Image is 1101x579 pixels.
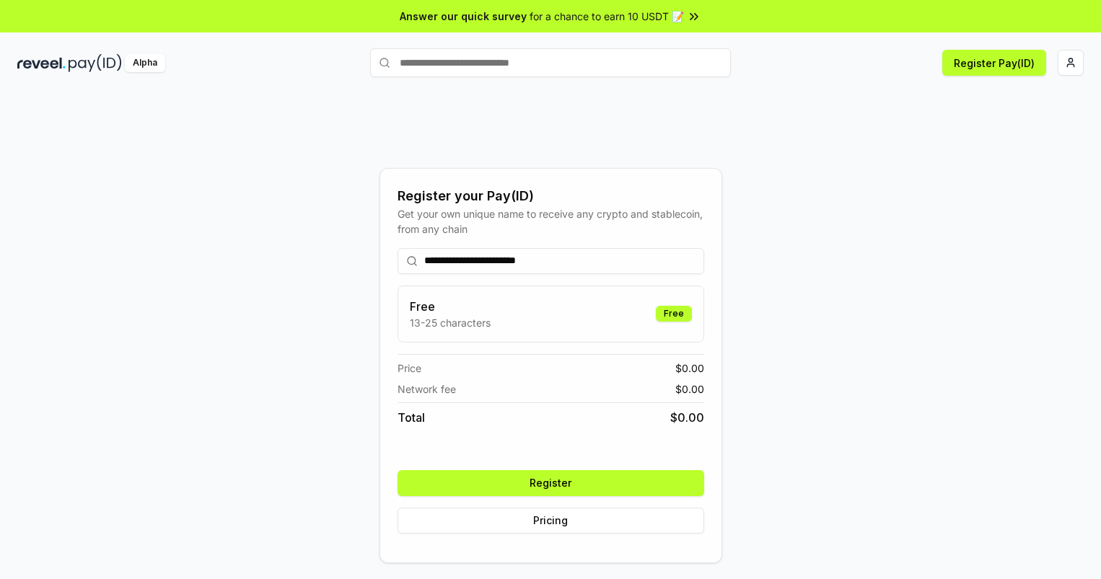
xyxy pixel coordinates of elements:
[398,470,704,496] button: Register
[942,50,1046,76] button: Register Pay(ID)
[670,409,704,426] span: $ 0.00
[398,508,704,534] button: Pricing
[398,206,704,237] div: Get your own unique name to receive any crypto and stablecoin, from any chain
[398,186,704,206] div: Register your Pay(ID)
[410,298,491,315] h3: Free
[69,54,122,72] img: pay_id
[398,381,456,397] span: Network fee
[398,409,425,426] span: Total
[656,306,692,322] div: Free
[398,361,421,376] span: Price
[125,54,165,72] div: Alpha
[17,54,66,72] img: reveel_dark
[675,381,704,397] span: $ 0.00
[530,9,684,24] span: for a chance to earn 10 USDT 📝
[675,361,704,376] span: $ 0.00
[410,315,491,330] p: 13-25 characters
[400,9,527,24] span: Answer our quick survey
